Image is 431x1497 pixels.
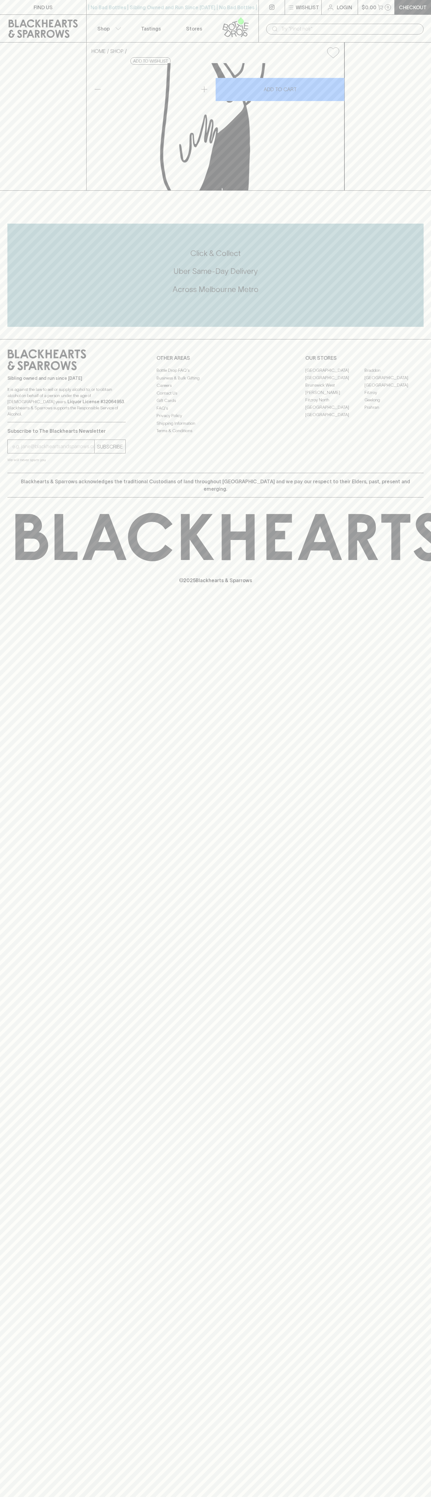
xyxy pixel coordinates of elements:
[305,404,364,411] a: [GEOGRAPHIC_DATA]
[364,381,424,389] a: [GEOGRAPHIC_DATA]
[305,367,364,374] a: [GEOGRAPHIC_DATA]
[97,25,110,32] p: Shop
[141,25,161,32] p: Tastings
[157,374,275,382] a: Business & Bulk Gifting
[305,374,364,381] a: [GEOGRAPHIC_DATA]
[129,15,173,42] a: Tastings
[7,248,424,258] h5: Click & Collect
[157,412,275,420] a: Privacy Policy
[364,389,424,396] a: Fitzroy
[305,411,364,418] a: [GEOGRAPHIC_DATA]
[364,367,424,374] a: Braddon
[325,45,342,61] button: Add to wishlist
[87,15,130,42] button: Shop
[7,266,424,276] h5: Uber Same-Day Delivery
[34,4,53,11] p: FIND US
[305,354,424,362] p: OUR STORES
[399,4,427,11] p: Checkout
[67,399,124,404] strong: Liquor License #32064953
[281,24,419,34] input: Try "Pinot noir"
[157,382,275,389] a: Careers
[305,396,364,404] a: Fitzroy North
[157,389,275,397] a: Contact Us
[157,427,275,435] a: Terms & Conditions
[305,381,364,389] a: Brunswick West
[91,48,106,54] a: HOME
[387,6,389,9] p: 0
[110,48,124,54] a: SHOP
[97,443,123,450] p: SUBSCRIBE
[296,4,319,11] p: Wishlist
[7,457,126,463] p: We will never spam you
[157,420,275,427] a: Shipping Information
[173,15,216,42] a: Stores
[7,284,424,294] h5: Across Melbourne Metro
[157,404,275,412] a: FAQ's
[12,442,94,452] input: e.g. jane@blackheartsandsparrows.com.au
[364,404,424,411] a: Prahran
[130,57,171,65] button: Add to wishlist
[7,386,126,417] p: It is against the law to sell or supply alcohol to, or to obtain alcohol on behalf of a person un...
[157,354,275,362] p: OTHER AREAS
[364,396,424,404] a: Geelong
[305,389,364,396] a: [PERSON_NAME]
[95,440,125,453] button: SUBSCRIBE
[264,86,297,93] p: ADD TO CART
[186,25,202,32] p: Stores
[7,224,424,327] div: Call to action block
[87,63,344,190] img: The Season of Seltzer Pack
[7,375,126,381] p: Sibling owned and run since [DATE]
[7,427,126,435] p: Subscribe to The Blackhearts Newsletter
[364,374,424,381] a: [GEOGRAPHIC_DATA]
[157,367,275,374] a: Bottle Drop FAQ's
[157,397,275,404] a: Gift Cards
[216,78,344,101] button: ADD TO CART
[362,4,376,11] p: $0.00
[12,478,419,493] p: Blackhearts & Sparrows acknowledges the traditional Custodians of land throughout [GEOGRAPHIC_DAT...
[337,4,352,11] p: Login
